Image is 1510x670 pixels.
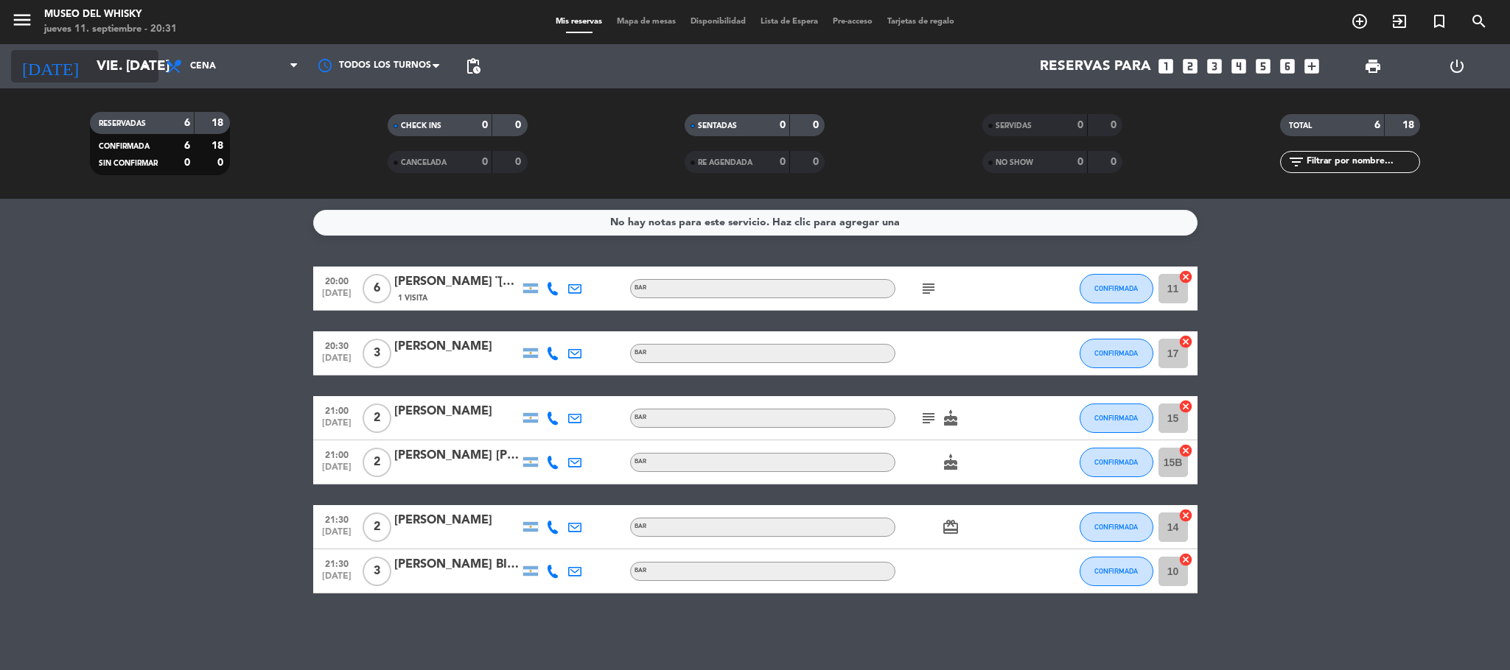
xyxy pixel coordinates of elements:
[825,18,880,26] span: Pre-acceso
[920,280,937,297] i: subject
[318,401,355,418] span: 21:00
[11,50,89,82] i: [DATE]
[363,557,391,586] span: 3
[1178,443,1193,458] i: cancel
[880,18,962,26] span: Tarjetas de regalo
[137,57,155,75] i: arrow_drop_down
[1278,57,1297,76] i: looks_6
[44,22,177,37] div: jueves 11. septiembre - 20:31
[1094,458,1138,466] span: CONFIRMADA
[482,157,488,167] strong: 0
[398,292,427,304] span: 1 Visita
[318,571,355,588] span: [DATE]
[1205,57,1224,76] i: looks_3
[635,523,646,529] span: BAR
[813,120,822,130] strong: 0
[1094,523,1138,531] span: CONFIRMADA
[698,122,737,130] span: SENTADAS
[318,554,355,571] span: 21:30
[318,353,355,370] span: [DATE]
[212,118,226,128] strong: 18
[1302,57,1321,76] i: add_box
[1111,157,1119,167] strong: 0
[394,511,520,530] div: [PERSON_NAME]
[1094,414,1138,422] span: CONFIRMADA
[394,402,520,421] div: [PERSON_NAME]
[1080,448,1153,477] button: CONFIRMADA
[1094,567,1138,575] span: CONFIRMADA
[1229,57,1248,76] i: looks_4
[1402,120,1417,130] strong: 18
[184,141,190,151] strong: 6
[1254,57,1273,76] i: looks_5
[1178,552,1193,567] i: cancel
[1305,154,1419,170] input: Filtrar por nombre...
[1080,339,1153,368] button: CONFIRMADA
[217,158,226,168] strong: 0
[99,143,150,150] span: CONFIRMADA
[1391,13,1408,30] i: exit_to_app
[609,18,683,26] span: Mapa de mesas
[780,120,786,130] strong: 0
[394,555,520,574] div: [PERSON_NAME] BIG BOX GRANDE CUISINE
[394,272,520,292] div: [PERSON_NAME] ¨[PERSON_NAME]
[394,337,520,356] div: [PERSON_NAME]
[942,454,960,471] i: cake
[515,120,524,130] strong: 0
[11,9,33,31] i: menu
[1077,157,1083,167] strong: 0
[464,57,482,75] span: pending_actions
[1080,274,1153,303] button: CONFIRMADA
[212,141,226,151] strong: 18
[1178,269,1193,284] i: cancel
[318,445,355,462] span: 21:00
[1080,403,1153,433] button: CONFIRMADA
[401,159,447,166] span: CANCELADA
[996,159,1033,166] span: NO SHOW
[394,446,520,465] div: [PERSON_NAME] [PERSON_NAME]
[318,336,355,353] span: 20:30
[1178,399,1193,414] i: cancel
[753,18,825,26] span: Lista de Espera
[318,510,355,527] span: 21:30
[318,462,355,479] span: [DATE]
[1094,284,1138,292] span: CONFIRMADA
[1094,349,1138,357] span: CONFIRMADA
[780,157,786,167] strong: 0
[683,18,753,26] span: Disponibilidad
[1374,120,1380,130] strong: 6
[318,418,355,435] span: [DATE]
[363,512,391,542] span: 2
[11,9,33,36] button: menu
[1289,122,1312,130] span: TOTAL
[363,403,391,433] span: 2
[1364,57,1382,75] span: print
[1040,58,1151,74] span: Reservas para
[318,527,355,544] span: [DATE]
[318,289,355,306] span: [DATE]
[1470,13,1488,30] i: search
[1287,153,1305,171] i: filter_list
[1448,57,1466,75] i: power_settings_new
[610,214,900,231] div: No hay notas para este servicio. Haz clic para agregar una
[942,409,960,427] i: cake
[698,159,752,166] span: RE AGENDADA
[190,61,216,71] span: Cena
[1178,508,1193,523] i: cancel
[635,459,646,465] span: BAR
[363,274,391,303] span: 6
[482,120,488,130] strong: 0
[635,285,646,291] span: BAR
[99,160,158,167] span: SIN CONFIRMAR
[1178,334,1193,349] i: cancel
[363,339,391,368] span: 3
[44,7,177,22] div: MUSEO DEL WHISKY
[813,157,822,167] strong: 0
[1181,57,1200,76] i: looks_two
[1077,120,1083,130] strong: 0
[515,157,524,167] strong: 0
[1415,44,1499,88] div: LOG OUT
[635,415,646,420] span: BAR
[318,272,355,289] span: 20:00
[1080,512,1153,542] button: CONFIRMADA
